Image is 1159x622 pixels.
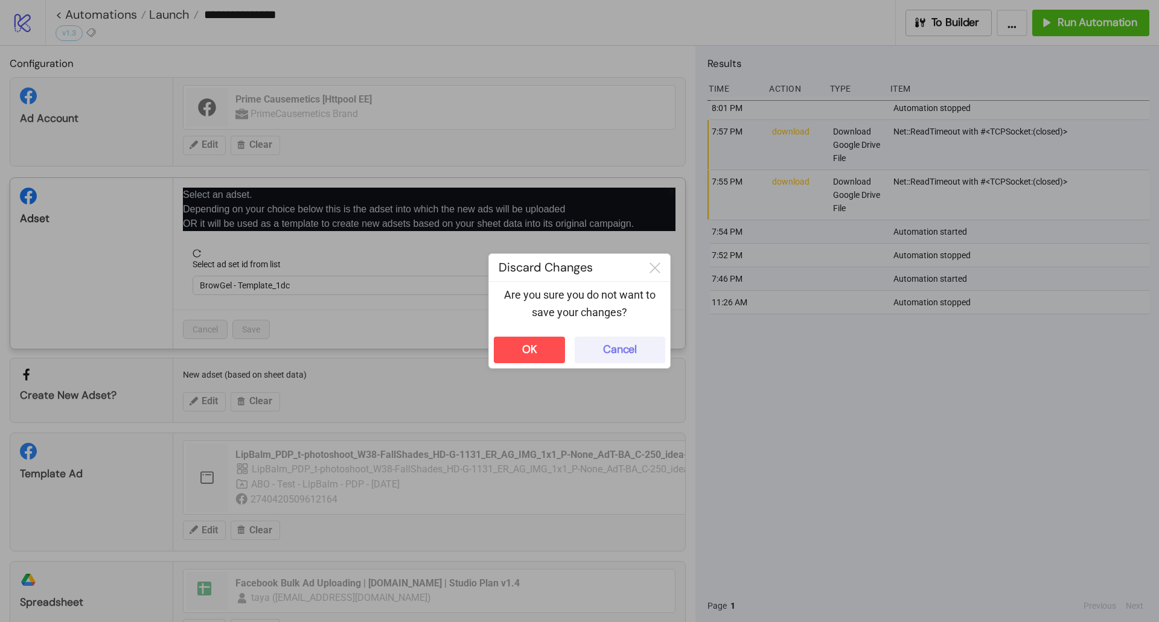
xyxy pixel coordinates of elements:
[603,343,637,357] div: Cancel
[575,337,665,363] button: Cancel
[522,343,537,357] div: OK
[499,287,660,321] p: Are you sure you do not want to save your changes?
[489,254,640,281] div: Discard Changes
[494,337,565,363] button: OK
